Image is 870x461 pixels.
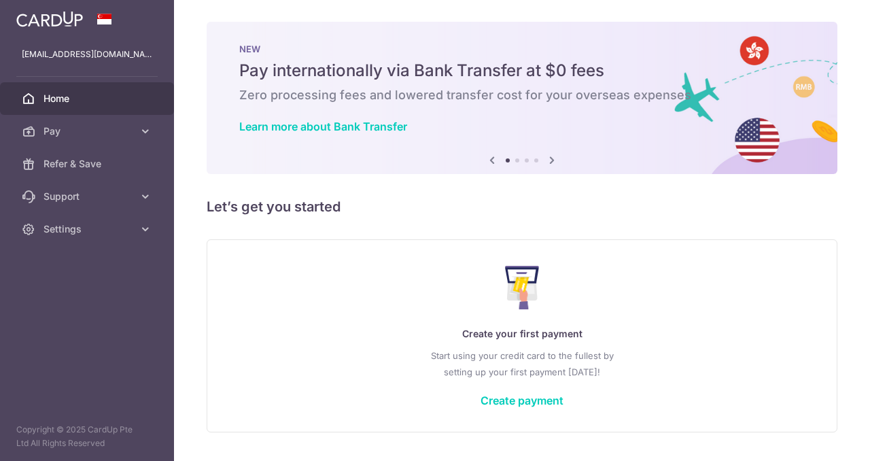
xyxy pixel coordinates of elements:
[207,196,837,218] h5: Let’s get you started
[239,44,805,54] p: NEW
[239,60,805,82] h5: Pay internationally via Bank Transfer at $0 fees
[43,157,133,171] span: Refer & Save
[234,326,810,342] p: Create your first payment
[43,124,133,138] span: Pay
[234,347,810,380] p: Start using your credit card to the fullest by setting up your first payment [DATE]!
[43,92,133,105] span: Home
[239,120,407,133] a: Learn more about Bank Transfer
[43,222,133,236] span: Settings
[239,87,805,103] h6: Zero processing fees and lowered transfer cost for your overseas expenses
[207,22,837,174] img: Bank transfer banner
[481,394,563,407] a: Create payment
[22,48,152,61] p: [EMAIL_ADDRESS][DOMAIN_NAME]
[43,190,133,203] span: Support
[16,11,83,27] img: CardUp
[505,266,540,309] img: Make Payment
